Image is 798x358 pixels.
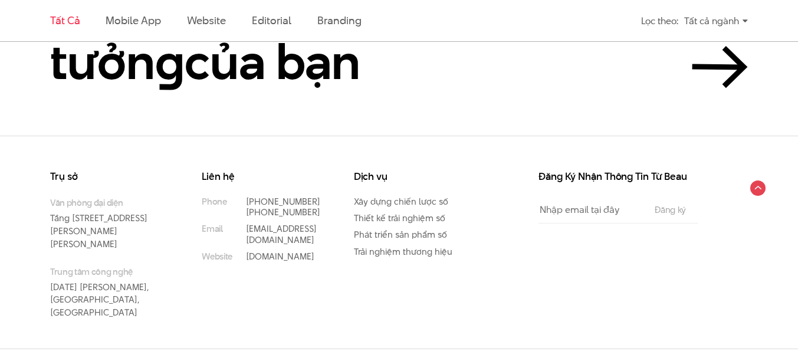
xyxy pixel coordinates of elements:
[354,212,445,224] a: Thiết kế trải nghiệm số
[50,196,166,209] small: Văn phòng đại diện
[155,27,185,96] en: g
[202,172,318,182] h3: Liên hệ
[354,245,452,258] a: Trải nghiệm thương hiệu
[246,195,320,208] a: [PHONE_NUMBER]
[684,11,748,31] div: Tất cả ngành
[106,13,160,28] a: Mobile app
[202,224,222,234] small: Email
[202,196,226,207] small: Phone
[651,205,689,215] input: Đăng ký
[50,13,80,28] a: Tất cả
[641,11,678,31] div: Lọc theo:
[202,251,232,262] small: Website
[354,195,448,208] a: Xây dựng chiến lược số
[354,228,447,241] a: Phát triển sản phẩm số
[252,13,291,28] a: Editorial
[538,196,643,223] input: Nhập email tại đây
[50,172,166,182] h3: Trụ sở
[246,222,317,245] a: [EMAIL_ADDRESS][DOMAIN_NAME]
[50,265,166,278] small: Trung tâm công nghệ
[317,13,361,28] a: Branding
[50,196,166,250] p: Tầng [STREET_ADDRESS][PERSON_NAME][PERSON_NAME]
[50,265,166,319] p: [DATE] [PERSON_NAME], [GEOGRAPHIC_DATA], [GEOGRAPHIC_DATA]
[246,250,314,262] a: [DOMAIN_NAME]
[538,172,698,182] h3: Đăng Ký Nhận Thông Tin Từ Beau
[187,13,226,28] a: Website
[354,172,470,182] h3: Dịch vụ
[246,206,320,218] a: [PHONE_NUMBER]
